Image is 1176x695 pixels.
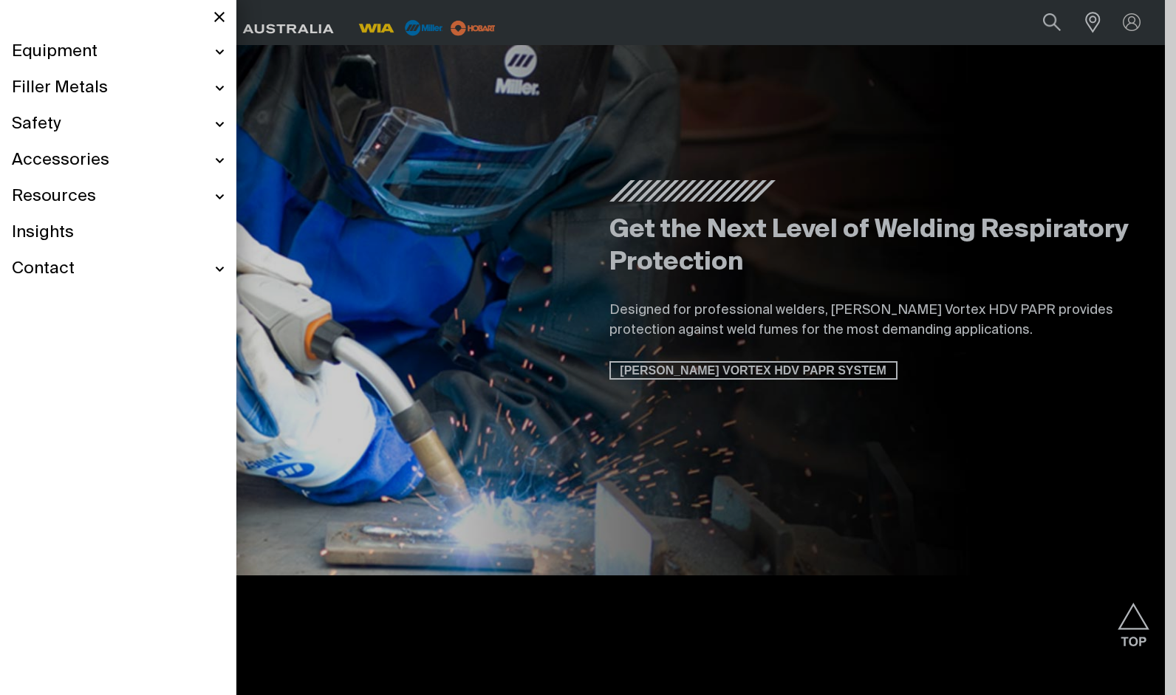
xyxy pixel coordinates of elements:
span: Safety [12,114,61,135]
span: Resources [12,186,96,208]
a: Equipment [12,34,225,70]
a: Safety [12,106,225,143]
a: Filler Metals [12,70,225,106]
a: Resources [12,179,225,215]
span: Accessories [12,150,109,171]
span: Filler Metals [12,78,108,99]
span: Insights [12,222,74,244]
span: Equipment [12,41,98,63]
a: Insights [12,215,225,251]
a: Contact [12,251,225,287]
span: Contact [12,259,75,280]
a: Accessories [12,143,225,179]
